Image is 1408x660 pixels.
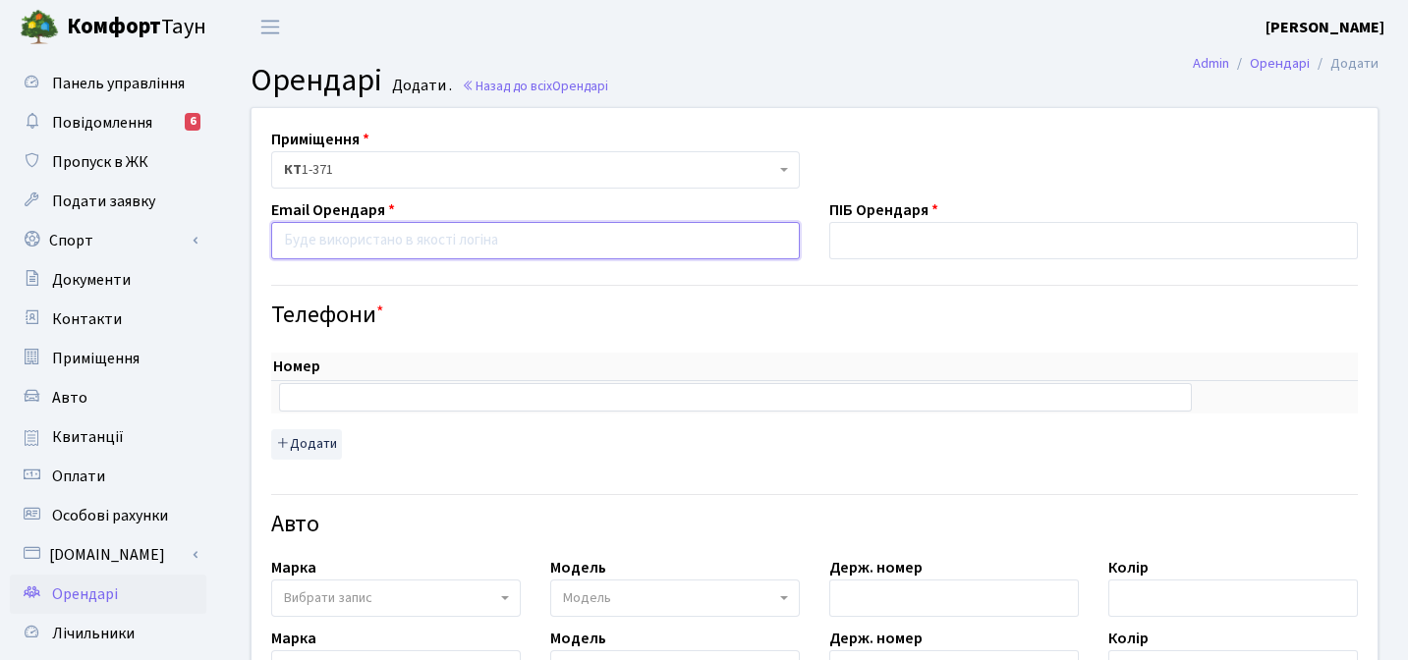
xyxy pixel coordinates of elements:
span: Авто [52,387,87,409]
button: Додати [271,429,342,460]
span: Документи [52,269,131,291]
div: 6 [185,113,200,131]
label: Email Орендаря [271,198,395,222]
a: Орендарі [1250,53,1310,74]
label: Марка [271,627,316,650]
span: Повідомлення [52,112,152,134]
span: Контакти [52,308,122,330]
a: Спорт [10,221,206,260]
span: Особові рахунки [52,505,168,526]
span: Орендарі [251,58,382,103]
label: Держ. номер [829,556,923,579]
label: Колір [1108,556,1149,579]
a: Лічильники [10,614,206,653]
th: Номер [271,353,1200,381]
label: Колір [1108,627,1149,650]
span: Вибрати запис [284,588,372,608]
span: Приміщення [52,348,140,369]
nav: breadcrumb [1163,43,1408,84]
label: Приміщення [271,128,369,151]
a: Повідомлення6 [10,103,206,142]
a: Квитанції [10,417,206,457]
a: Авто [10,378,206,417]
b: КТ [284,160,302,180]
h4: Телефони [271,302,1358,330]
img: logo.png [20,8,59,47]
a: Admin [1193,53,1229,74]
a: Пропуск в ЖК [10,142,206,182]
span: Пропуск в ЖК [52,151,148,173]
label: Модель [550,556,606,579]
label: ПІБ Орендаря [829,198,938,222]
li: Додати [1310,53,1379,75]
a: Оплати [10,457,206,496]
label: Держ. номер [829,627,923,650]
span: Орендарі [52,583,118,605]
label: Модель [550,627,606,650]
a: Панель управління [10,64,206,103]
a: Документи [10,260,206,300]
a: Подати заявку [10,182,206,221]
span: Таун [67,11,206,44]
span: Лічильники [52,623,135,644]
input: Буде використано в якості логіна [271,222,800,259]
a: Контакти [10,300,206,339]
a: Приміщення [10,339,206,378]
b: [PERSON_NAME] [1266,17,1384,38]
span: Оплати [52,466,105,487]
span: Орендарі [552,77,608,95]
span: Модель [563,588,611,608]
button: Переключити навігацію [246,11,295,43]
h4: Авто [271,511,1358,539]
a: [PERSON_NAME] [1266,16,1384,39]
span: <b>КТ</b>&nbsp;&nbsp;&nbsp;&nbsp;1-371 [284,160,775,180]
b: Комфорт [67,11,161,42]
a: [DOMAIN_NAME] [10,535,206,575]
span: Подати заявку [52,191,155,212]
small: Додати . [388,77,452,95]
a: Особові рахунки [10,496,206,535]
span: Панель управління [52,73,185,94]
label: Марка [271,556,316,579]
a: Назад до всіхОрендарі [462,77,608,95]
a: Орендарі [10,575,206,614]
span: <b>КТ</b>&nbsp;&nbsp;&nbsp;&nbsp;1-371 [271,151,800,189]
span: Квитанції [52,426,124,448]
